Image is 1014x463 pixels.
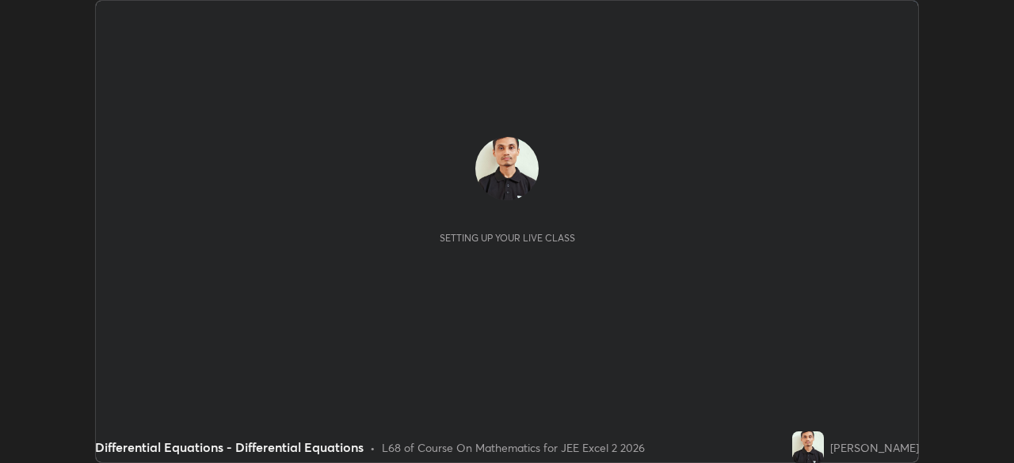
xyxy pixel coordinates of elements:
div: [PERSON_NAME] [830,439,919,456]
div: Differential Equations - Differential Equations [95,438,364,457]
div: • [370,439,375,456]
div: L68 of Course On Mathematics for JEE Excel 2 2026 [382,439,645,456]
img: 368b1ba42f3b40b8a21b0fa6d5f8aef6.jpg [792,431,824,463]
div: Setting up your live class [440,232,575,244]
img: 368b1ba42f3b40b8a21b0fa6d5f8aef6.jpg [475,137,539,200]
